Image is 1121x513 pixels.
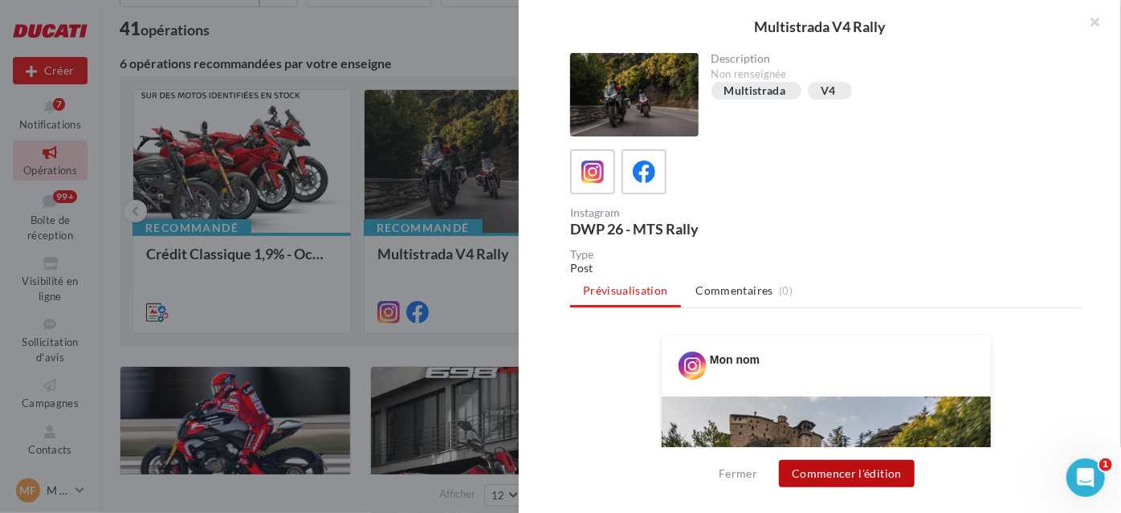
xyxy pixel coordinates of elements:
span: 1 [1099,458,1112,471]
div: V4 [821,85,836,97]
span: Commentaires [696,283,773,299]
span: (0) [779,284,793,297]
button: Fermer [712,464,764,483]
div: Type [570,249,1082,260]
div: Instagram [570,207,820,218]
div: Multistrada [724,85,786,97]
div: Multistrada V4 Rally [544,19,1095,34]
div: Description [711,53,1070,64]
iframe: Intercom live chat [1066,458,1105,497]
div: Post [570,260,1082,276]
button: Commencer l'édition [779,460,915,487]
div: Mon nom [710,352,760,368]
div: Non renseignée [711,67,1070,82]
div: DWP 26 - MTS Rally [570,222,820,236]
